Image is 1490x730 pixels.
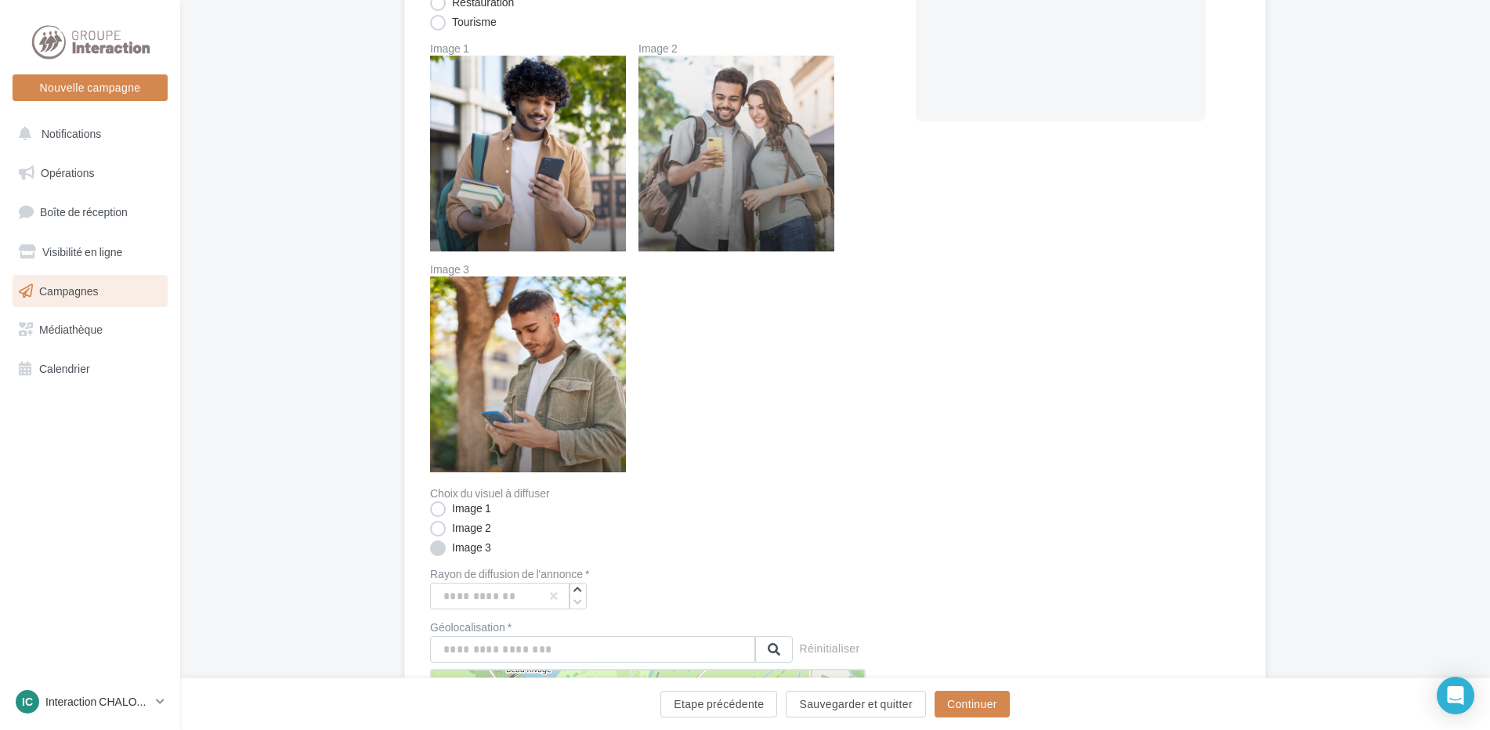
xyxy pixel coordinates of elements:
a: Calendrier [9,352,171,385]
span: Calendrier [39,362,90,375]
img: Image 2 [638,56,834,251]
p: Interaction CHALONS EN [GEOGRAPHIC_DATA] [45,694,150,710]
span: Notifications [42,127,101,140]
label: Rayon de diffusion de l'annonce * [430,569,589,580]
span: Boîte de réception [40,205,128,219]
label: Image 1 [430,43,626,54]
img: Image 3 [430,276,626,472]
span: Visibilité en ligne [42,245,122,258]
label: Image 1 [430,501,491,517]
label: Image 2 [638,43,834,54]
button: Réinitialiser [793,639,866,661]
label: Image 3 [430,540,491,556]
span: Médiathèque [39,323,103,336]
span: Opérations [41,166,94,179]
label: Image 3 [430,264,626,275]
a: IC Interaction CHALONS EN [GEOGRAPHIC_DATA] [13,687,168,717]
div: Open Intercom Messenger [1437,677,1474,714]
button: Continuer [935,691,1010,717]
label: Tourisme [430,15,497,31]
span: Campagnes [39,284,99,297]
button: Nouvelle campagne [13,74,168,101]
a: Campagnes [9,275,171,308]
label: Géolocalisation * [430,622,793,633]
span: IC [22,694,33,710]
a: Opérations [9,157,171,190]
button: Notifications [9,117,165,150]
a: Visibilité en ligne [9,236,171,269]
img: Image 1 [430,56,626,251]
a: Boîte de réception [9,195,171,229]
a: Médiathèque [9,313,171,346]
button: Sauvegarder et quitter [786,691,925,717]
label: Choix du visuel à diffuser [430,488,550,499]
button: Etape précédente [660,691,777,717]
label: Image 2 [430,521,491,537]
